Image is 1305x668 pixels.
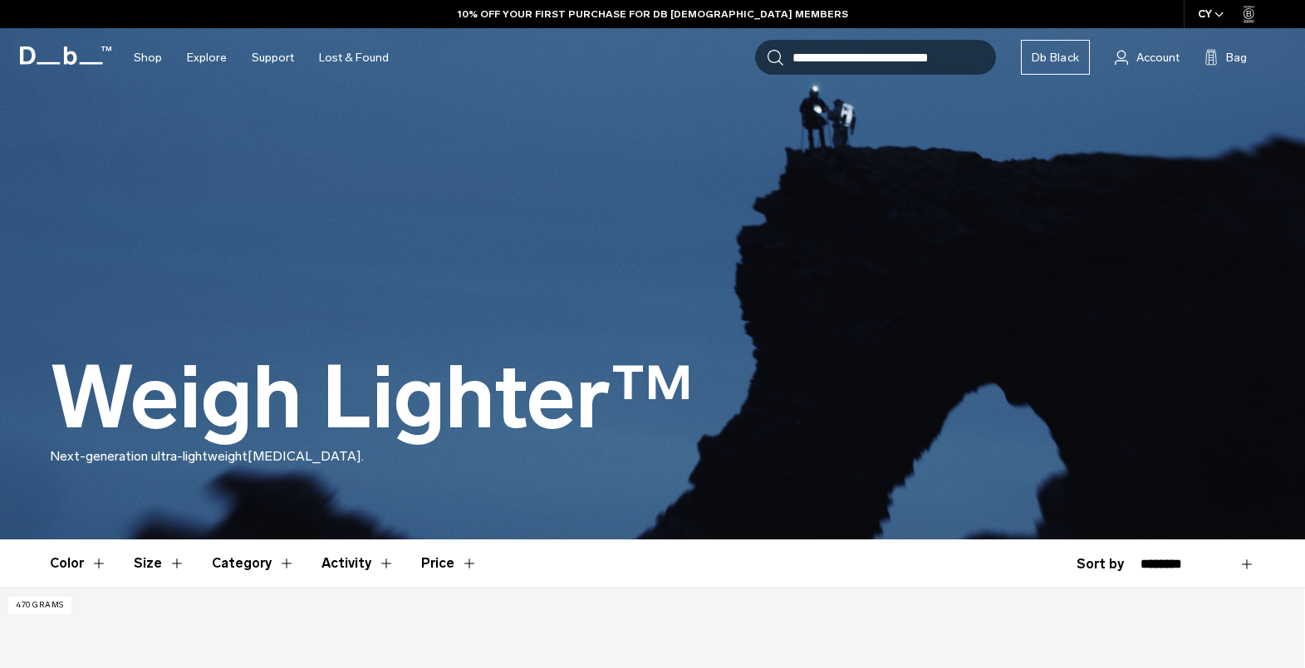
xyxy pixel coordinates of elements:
button: Toggle Price [421,539,478,588]
button: Toggle Filter [212,539,295,588]
a: Shop [134,28,162,87]
button: Toggle Filter [50,539,107,588]
nav: Main Navigation [121,28,401,87]
span: Next-generation ultra-lightweight [50,448,248,464]
span: [MEDICAL_DATA]. [248,448,364,464]
span: Account [1136,49,1180,66]
a: Explore [187,28,227,87]
a: Account [1115,47,1180,67]
button: Bag [1204,47,1247,67]
h1: Weigh Lighter™ [50,350,694,446]
p: 470 grams [8,597,71,614]
a: Lost & Found [319,28,389,87]
span: Bag [1226,49,1247,66]
a: Db Black [1021,40,1090,75]
button: Toggle Filter [321,539,395,588]
a: 10% OFF YOUR FIRST PURCHASE FOR DB [DEMOGRAPHIC_DATA] MEMBERS [458,7,848,22]
a: Support [252,28,294,87]
button: Toggle Filter [134,539,185,588]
